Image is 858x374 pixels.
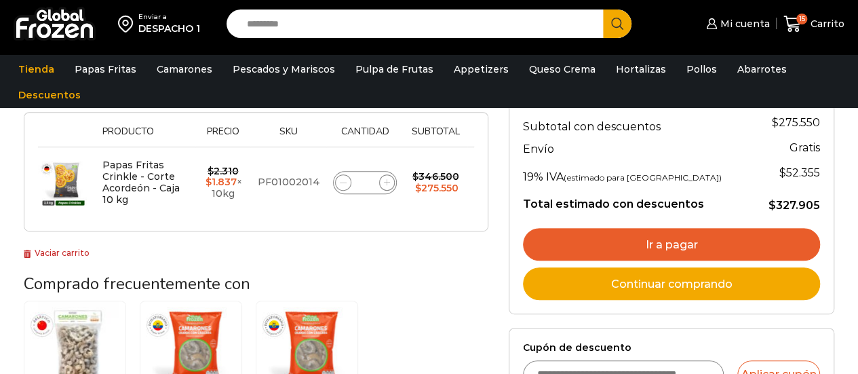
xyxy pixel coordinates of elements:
a: Abarrotes [730,56,794,82]
a: Pescados y Mariscos [226,56,342,82]
td: × 10kg [195,147,251,218]
label: Cupón de descuento [523,342,820,354]
th: Producto [96,126,195,147]
a: Continuar comprando [523,267,820,300]
th: Subtotal con descuentos [523,109,752,136]
a: Papas Fritas Crinkle - Corte Acordeón - Caja 10 kg [102,159,180,205]
a: Papas Fritas [68,56,143,82]
a: Descuentos [12,82,87,108]
button: Search button [603,10,631,38]
a: Ir a pagar [523,228,820,261]
img: address-field-icon.svg [118,12,138,35]
div: DESPACHO 1 [138,22,200,35]
a: Camarones [150,56,219,82]
th: Envío [523,136,752,160]
bdi: 327.905 [768,199,820,212]
th: Subtotal [404,126,467,147]
bdi: 2.310 [208,165,239,177]
th: Sku [250,126,326,147]
span: 15 [796,14,807,24]
th: Total estimado con descuentos [523,187,752,212]
th: Precio [195,126,251,147]
td: PF01002014 [250,147,326,218]
span: Carrito [807,17,844,31]
a: 15 Carrito [783,8,844,40]
span: $ [779,166,786,179]
span: $ [768,199,776,212]
th: 19% IVA [523,160,752,187]
a: Hortalizas [609,56,673,82]
bdi: 275.550 [772,116,820,129]
th: Cantidad [326,126,404,147]
a: Tienda [12,56,61,82]
a: Appetizers [447,56,515,82]
span: $ [772,116,779,129]
div: Enviar a [138,12,200,22]
input: Product quantity [355,173,374,192]
bdi: 1.837 [206,176,237,188]
span: $ [208,165,214,177]
span: Mi cuenta [717,17,770,31]
bdi: 275.550 [414,182,458,194]
span: 52.355 [779,166,820,179]
span: Comprado frecuentemente con [24,273,250,295]
span: $ [412,170,418,183]
a: Pollos [680,56,724,82]
a: Queso Crema [522,56,602,82]
bdi: 346.500 [412,170,459,183]
a: Pulpa de Frutas [349,56,440,82]
small: (estimado para [GEOGRAPHIC_DATA]) [564,172,722,183]
span: $ [414,182,421,194]
a: Mi cuenta [703,10,769,37]
a: Vaciar carrito [24,248,90,258]
span: $ [206,176,212,188]
strong: Gratis [789,141,820,154]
